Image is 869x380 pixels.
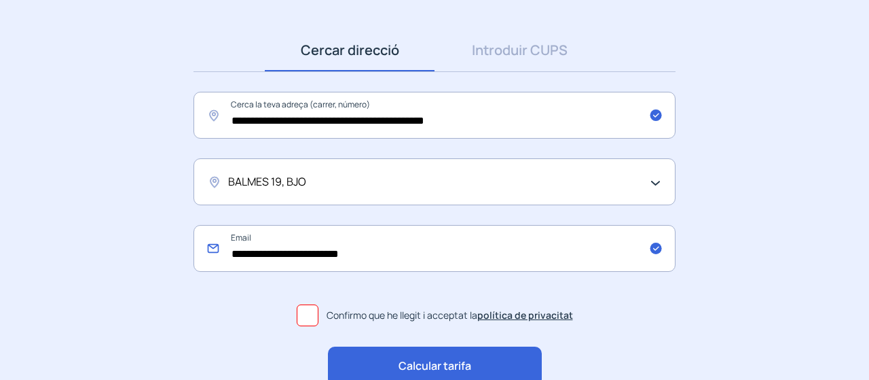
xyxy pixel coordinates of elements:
[434,29,604,71] a: Introduir CUPS
[228,173,306,191] span: BALMES 19, BJO
[399,358,471,375] span: Calcular tarifa
[327,308,573,323] span: Confirmo que he llegit i acceptat la
[265,29,434,71] a: Cercar direcció
[477,309,573,322] a: política de privacitat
